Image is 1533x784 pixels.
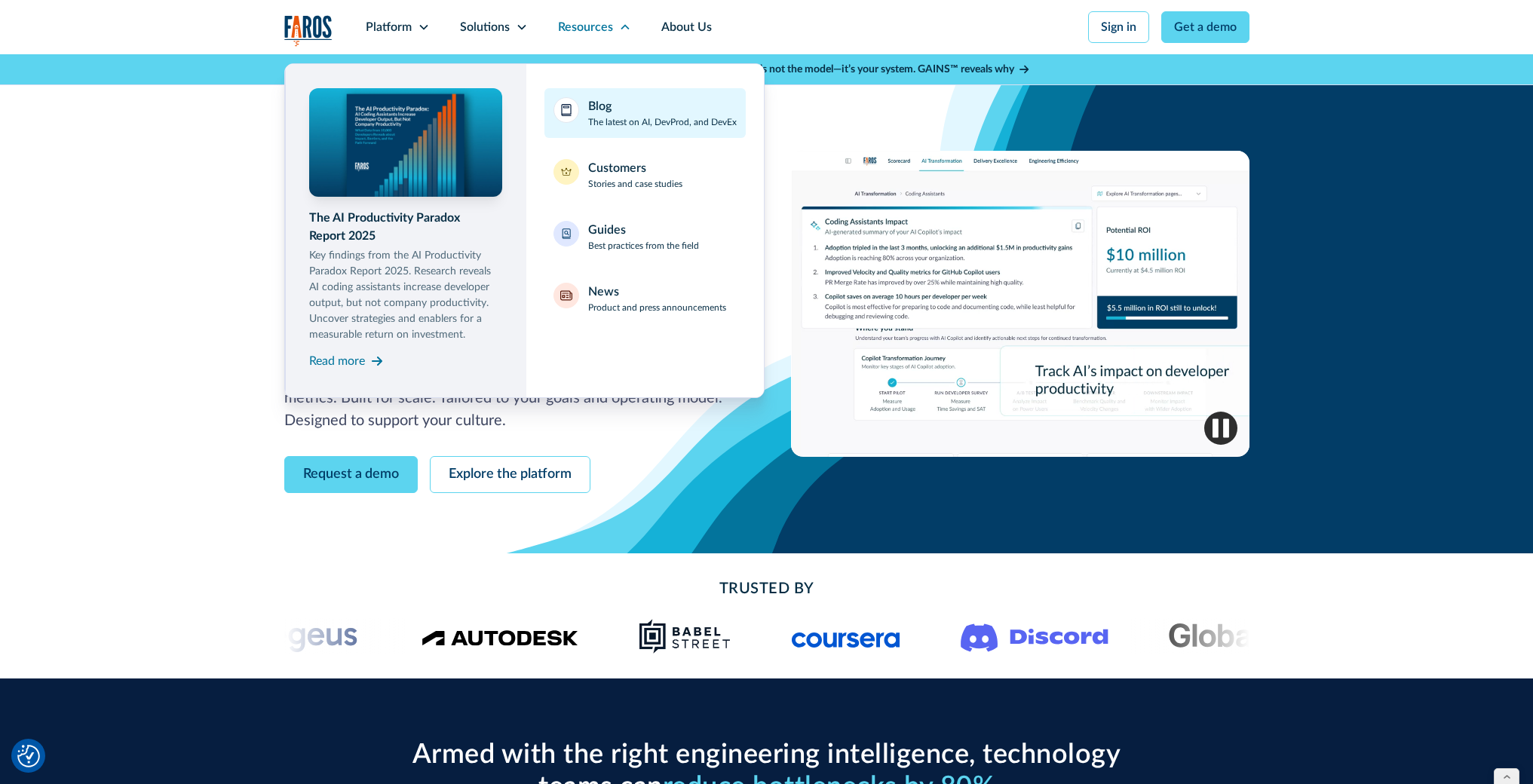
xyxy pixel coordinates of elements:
[460,18,510,36] div: Solutions
[1088,11,1149,43] a: Sign in
[544,274,746,323] a: NewsProduct and press announcements
[792,624,900,648] img: Logo of the online learning platform Coursera.
[588,97,612,115] div: Blog
[1161,11,1249,43] a: Get a demo
[588,115,737,129] p: The latest on AI, DevProd, and DevEx
[639,618,731,654] img: Babel Street logo png
[309,352,365,370] div: Read more
[284,456,418,493] a: Request a demo
[422,626,578,646] img: Logo of the design software company Autodesk.
[309,248,502,343] p: Key findings from the AI Productivity Paradox Report 2025. Research reveals AI coding assistants ...
[544,150,746,200] a: CustomersStories and case studies
[588,221,626,239] div: Guides
[309,88,502,373] a: The AI Productivity Paradox Report 2025Key findings from the AI Productivity Paradox Report 2025....
[961,620,1108,652] img: Logo of the communication platform Discord.
[17,745,40,767] img: Revisit consent button
[284,54,1249,398] nav: Resources
[309,209,502,245] div: The AI Productivity Paradox Report 2025
[588,301,726,314] p: Product and press announcements
[544,212,746,262] a: GuidesBest practices from the field
[366,18,412,36] div: Platform
[17,745,40,767] button: Cookie Settings
[588,159,646,177] div: Customers
[430,456,590,493] a: Explore the platform
[558,18,613,36] div: Resources
[1204,412,1237,445] img: Pause video
[544,88,746,138] a: BlogThe latest on AI, DevProd, and DevEx
[284,15,333,46] img: Logo of the analytics and reporting company Faros.
[588,239,699,253] p: Best practices from the field
[588,177,682,191] p: Stories and case studies
[588,283,619,301] div: News
[405,577,1129,600] h2: Trusted By
[284,15,333,46] a: home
